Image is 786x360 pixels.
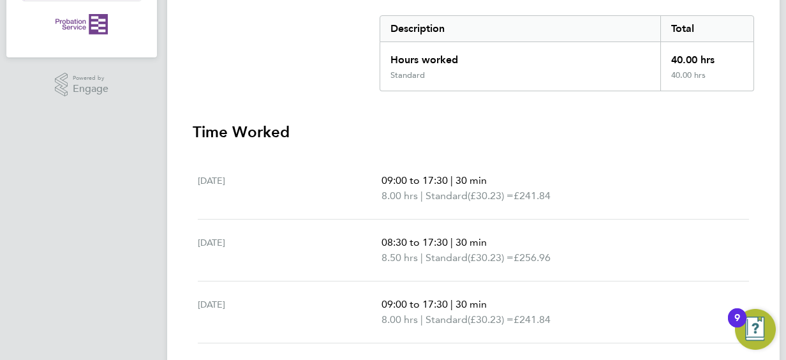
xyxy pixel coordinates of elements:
[198,235,382,266] div: [DATE]
[514,313,551,326] span: £241.84
[193,122,754,142] h3: Time Worked
[514,190,551,202] span: £241.84
[660,42,753,70] div: 40.00 hrs
[55,73,109,97] a: Powered byEngage
[198,297,382,327] div: [DATE]
[660,70,753,91] div: 40.00 hrs
[73,84,108,94] span: Engage
[426,188,468,204] span: Standard
[514,251,551,264] span: £256.96
[380,16,660,41] div: Description
[660,16,753,41] div: Total
[456,298,487,310] span: 30 min
[734,318,740,334] div: 9
[468,190,514,202] span: (£30.23) =
[382,236,448,248] span: 08:30 to 17:30
[450,174,453,186] span: |
[382,298,448,310] span: 09:00 to 17:30
[22,14,142,34] a: Go to home page
[450,298,453,310] span: |
[735,309,776,350] button: Open Resource Center, 9 new notifications
[420,313,423,326] span: |
[390,70,425,80] div: Standard
[382,313,418,326] span: 8.00 hrs
[468,251,514,264] span: (£30.23) =
[420,190,423,202] span: |
[456,236,487,248] span: 30 min
[468,313,514,326] span: (£30.23) =
[380,42,660,70] div: Hours worked
[426,250,468,266] span: Standard
[56,14,107,34] img: probationservice-logo-retina.png
[382,190,418,202] span: 8.00 hrs
[382,251,418,264] span: 8.50 hrs
[420,251,423,264] span: |
[456,174,487,186] span: 30 min
[382,174,448,186] span: 09:00 to 17:30
[380,15,754,91] div: Summary
[426,312,468,327] span: Standard
[450,236,453,248] span: |
[73,73,108,84] span: Powered by
[198,173,382,204] div: [DATE]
